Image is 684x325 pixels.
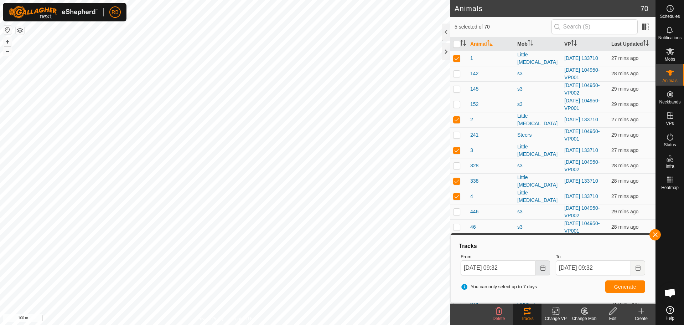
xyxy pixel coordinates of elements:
span: 142 [470,70,478,77]
p-sorticon: Activate to sort [460,41,466,47]
th: Last Updated [608,37,655,51]
span: Notifications [658,36,682,40]
button: – [3,47,12,55]
span: 4 [470,193,473,200]
div: s3 [517,101,559,108]
span: 241 [470,131,478,139]
div: Change Mob [570,315,598,322]
p-sorticon: Activate to sort [487,41,493,47]
span: 29 Sept 2025, 9:03 am [611,209,638,214]
span: 46 [470,223,476,231]
span: 446 [470,208,478,215]
span: 3 [470,147,473,154]
span: 1 [470,55,473,62]
div: Little [MEDICAL_DATA] [517,51,559,66]
span: Infra [665,164,674,168]
span: Help [665,316,674,320]
th: Mob [514,37,561,51]
div: Open chat [659,282,681,304]
input: Search (S) [551,19,638,34]
span: You can only select up to 7 days [461,283,537,290]
span: 29 Sept 2025, 9:03 am [611,163,638,168]
span: Delete [493,316,505,321]
p-sorticon: Activate to sort [571,41,577,47]
button: + [3,37,12,46]
div: s3 [517,223,559,231]
span: 145 [470,85,478,93]
img: Gallagher Logo [9,6,98,19]
a: [DATE] 104950-VP002 [564,159,600,172]
span: Generate [614,284,636,290]
div: Little [MEDICAL_DATA] [517,174,559,189]
label: To [556,253,645,260]
a: [DATE] 104950-VP001 [564,220,600,234]
button: Generate [605,280,645,293]
a: Help [656,303,684,323]
a: Privacy Policy [197,316,224,322]
div: Create [627,315,655,322]
span: 328 [470,162,478,169]
button: Choose Date [536,260,550,275]
button: Map Layers [16,26,24,35]
div: Tracks [513,315,541,322]
span: VPs [666,121,674,126]
span: Status [664,143,676,147]
a: [DATE] 133710 [564,193,598,199]
div: Little [MEDICAL_DATA] [517,112,559,127]
span: 5 selected of 70 [455,23,551,31]
a: [DATE] 104950-VP001 [564,67,600,80]
p-sorticon: Activate to sort [643,41,649,47]
a: [DATE] 133710 [564,117,598,122]
span: Mobs [665,57,675,61]
span: 29 Sept 2025, 9:04 am [611,193,638,199]
span: 2 [470,116,473,123]
span: 70 [641,3,648,14]
span: Neckbands [659,100,680,104]
div: Edit [598,315,627,322]
span: 338 [470,177,478,185]
div: Change VP [541,315,570,322]
a: Contact Us [232,316,253,322]
a: [DATE] 133710 [564,178,598,184]
span: 29 Sept 2025, 9:03 am [611,132,638,138]
th: Animal [467,37,514,51]
span: 29 Sept 2025, 9:04 am [611,117,638,122]
a: [DATE] 104950-VP001 [564,98,600,111]
p-sorticon: Activate to sort [528,41,533,47]
div: s3 [517,70,559,77]
div: Steers [517,131,559,139]
label: From [461,253,550,260]
a: [DATE] 104950-VP002 [564,82,600,96]
span: 29 Sept 2025, 9:04 am [611,55,638,61]
a: [DATE] 133710 [564,147,598,153]
th: VP [561,37,608,51]
button: Reset Map [3,26,12,34]
span: Animals [662,78,678,83]
div: Little [MEDICAL_DATA] [517,143,559,158]
span: 29 Sept 2025, 9:04 am [611,147,638,153]
a: [DATE] 133710 [564,55,598,61]
span: 29 Sept 2025, 9:03 am [611,86,638,92]
span: 152 [470,101,478,108]
span: 29 Sept 2025, 9:03 am [611,178,638,184]
span: 29 Sept 2025, 9:03 am [611,101,638,107]
a: [DATE] 104950-VP001 [564,128,600,142]
span: 29 Sept 2025, 9:03 am [611,71,638,76]
div: Little [MEDICAL_DATA] [517,189,559,204]
div: Tracks [458,242,648,250]
div: s3 [517,85,559,93]
button: Choose Date [631,260,645,275]
div: s3 [517,162,559,169]
span: RB [112,9,118,16]
span: 29 Sept 2025, 9:03 am [611,224,638,230]
h2: Animals [455,4,641,13]
span: Heatmap [661,186,679,190]
div: s3 [517,208,559,215]
a: [DATE] 104950-VP002 [564,205,600,218]
span: Schedules [660,14,680,19]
